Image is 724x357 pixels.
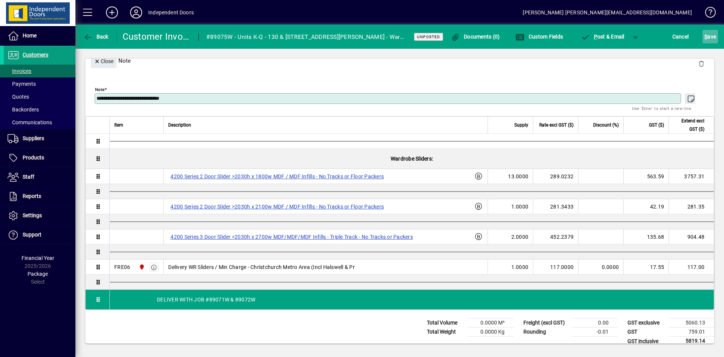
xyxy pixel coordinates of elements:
label: 4200 Series 2 Door Slider >2030h x 2100w MDF / MDF Infills - No Tracks or Floor Packers [168,202,386,211]
span: Support [23,232,41,238]
td: GST [624,328,669,337]
span: Backorders [8,107,39,113]
td: 117.00 [669,260,714,275]
div: DELIVER WITH JOB #89071W & 89072W [110,290,714,309]
div: Customer Invoice [123,31,191,43]
td: 17.55 [623,260,669,275]
app-page-header-button: Close [89,57,118,64]
span: ost & Email [581,34,624,40]
span: Delivery WR Sliders / Min Charge - Christchurch Metro Area (Incl Halswell & Pr [168,263,355,271]
span: Payments [8,81,36,87]
span: Quotes [8,94,29,100]
a: Home [4,26,75,45]
div: 289.0232 [538,173,574,180]
span: Custom Fields [515,34,563,40]
div: [PERSON_NAME] [PERSON_NAME][EMAIL_ADDRESS][DOMAIN_NAME] [523,6,692,19]
td: 5819.14 [669,337,714,346]
td: GST inclusive [624,337,669,346]
div: Independent Doors [148,6,194,19]
a: Settings [4,206,75,225]
td: 135.68 [623,229,669,244]
span: Unposted [417,34,440,39]
a: Products [4,148,75,167]
span: Products [23,155,44,161]
label: 4200 Series 3 Door Slider >2030h x 2700w MDF/MDF/MDF Infills - Triple Track - No Tracks or Packers [168,232,415,241]
a: Support [4,226,75,244]
span: Financial Year [21,255,54,261]
span: Extend excl GST ($) [673,117,704,133]
span: Christchurch [137,263,146,271]
button: Save [703,30,718,43]
button: Custom Fields [514,30,565,43]
span: Back [83,34,109,40]
div: 452.2379 [538,233,574,241]
button: Cancel [670,30,691,43]
span: Rate excl GST ($) [539,121,574,129]
span: 13.0000 [508,173,528,180]
button: Delete [692,54,710,73]
td: 0.00 [572,318,618,328]
button: Post & Email [577,30,628,43]
button: Documents (0) [449,30,502,43]
td: 42.19 [623,199,669,214]
div: Wardrobe Sliders: [110,149,714,168]
td: 0.0000 M³ [468,318,514,328]
td: Freight (excl GST) [520,318,572,328]
td: 0.0000 [578,260,623,275]
td: -0.01 [572,328,618,337]
span: Settings [23,212,42,218]
span: Description [168,121,191,129]
span: 2.0000 [511,233,529,241]
td: 904.48 [669,229,714,244]
button: Back [81,30,110,43]
span: Documents (0) [451,34,500,40]
span: Suppliers [23,135,44,141]
button: Profile [124,6,148,19]
span: ave [704,31,716,43]
div: 117.0000 [538,263,574,271]
div: #89075W - Units K-Q - 130 & [STREET_ADDRESS][PERSON_NAME] - Wardrobes [206,31,405,43]
span: S [704,34,707,40]
td: 0.0000 Kg [468,328,514,337]
a: Knowledge Base [699,2,715,26]
div: Note [85,47,714,74]
span: Home [23,32,37,39]
label: 4200 Series 2 Door Slider >2030h x 1800w MDF / MDF Infills - No Tracks or Floor Packers [168,172,386,181]
span: Customers [23,52,48,58]
button: Add [100,6,124,19]
span: P [594,34,597,40]
span: Close [94,55,114,68]
a: Invoices [4,65,75,77]
a: Communications [4,116,75,129]
button: Close [91,54,117,68]
td: Total Weight [423,328,468,337]
td: 759.01 [669,328,714,337]
a: Payments [4,77,75,90]
span: 1.0000 [511,263,529,271]
td: 563.59 [623,169,669,184]
a: Backorders [4,103,75,116]
span: Staff [23,174,34,180]
td: 5060.13 [669,318,714,328]
span: Communications [8,119,52,125]
mat-label: Note [95,87,104,92]
span: Package [28,271,48,277]
span: GST ($) [649,121,664,129]
span: Supply [514,121,528,129]
app-page-header-button: Delete [692,60,710,67]
a: Staff [4,168,75,187]
td: 281.35 [669,199,714,214]
span: Reports [23,193,41,199]
span: Discount (%) [593,121,619,129]
span: Invoices [8,68,31,74]
td: Rounding [520,328,572,337]
span: Item [114,121,123,129]
a: Quotes [4,90,75,103]
td: GST exclusive [624,318,669,328]
div: FRE06 [114,263,130,271]
td: 3757.31 [669,169,714,184]
span: Cancel [672,31,689,43]
mat-hint: Use 'Enter' to start a new line [632,104,691,113]
div: 281.3433 [538,203,574,210]
a: Suppliers [4,129,75,148]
